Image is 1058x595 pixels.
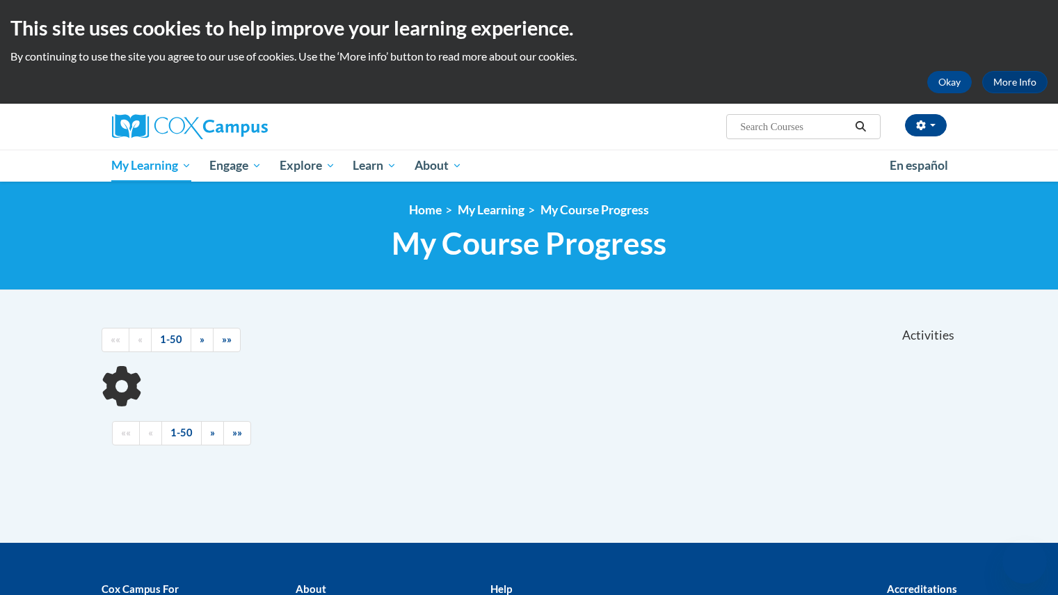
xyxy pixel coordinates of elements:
[201,421,224,445] a: Next
[458,203,524,217] a: My Learning
[112,114,376,139] a: Cox Campus
[344,150,406,182] a: Learn
[111,333,120,345] span: ««
[10,49,1048,64] p: By continuing to use the site you agree to our use of cookies. Use the ‘More info’ button to read...
[112,421,140,445] a: Begining
[121,427,131,438] span: ««
[111,157,191,174] span: My Learning
[409,203,442,217] a: Home
[200,333,205,345] span: »
[91,150,968,182] div: Main menu
[112,114,268,139] img: Cox Campus
[10,14,1048,42] h2: This site uses cookies to help improve your learning experience.
[191,328,214,352] a: Next
[102,582,179,595] b: Cox Campus For
[232,427,242,438] span: »»
[406,150,471,182] a: About
[392,225,666,262] span: My Course Progress
[103,150,201,182] a: My Learning
[890,158,948,173] span: En español
[1002,539,1047,584] iframe: Button to launch messaging window
[887,582,957,595] b: Accreditations
[222,333,232,345] span: »»
[739,118,850,135] input: Search Courses
[881,151,957,180] a: En español
[982,71,1048,93] a: More Info
[927,71,972,93] button: Okay
[102,328,129,352] a: Begining
[902,328,954,343] span: Activities
[200,150,271,182] a: Engage
[296,582,326,595] b: About
[213,328,241,352] a: End
[415,157,462,174] span: About
[209,157,262,174] span: Engage
[223,421,251,445] a: End
[129,328,152,352] a: Previous
[271,150,344,182] a: Explore
[905,114,947,136] button: Account Settings
[148,427,153,438] span: «
[138,333,143,345] span: «
[490,582,512,595] b: Help
[280,157,335,174] span: Explore
[850,118,871,135] button: Search
[139,421,162,445] a: Previous
[210,427,215,438] span: »
[353,157,396,174] span: Learn
[161,421,202,445] a: 1-50
[540,203,649,217] a: My Course Progress
[151,328,191,352] a: 1-50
